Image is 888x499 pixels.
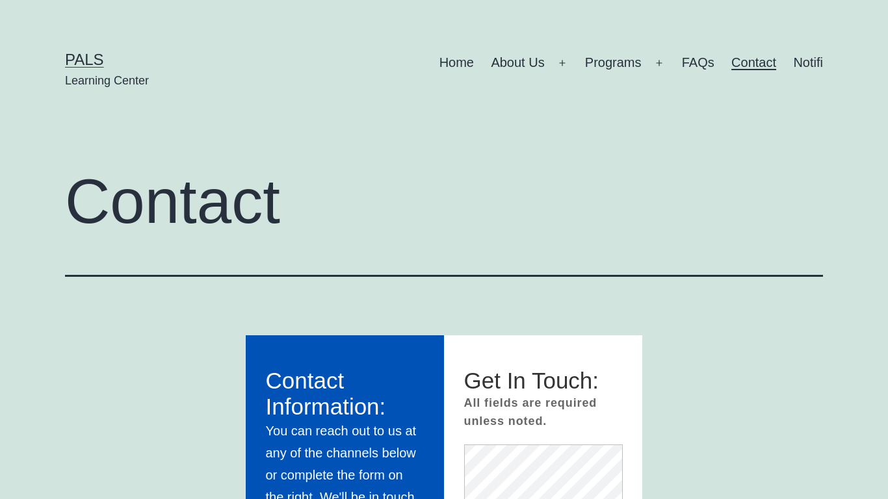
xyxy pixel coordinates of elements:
[723,47,785,79] a: Contact
[577,47,650,79] a: Programs
[65,167,823,236] h1: Contact
[482,47,553,79] a: About Us
[464,368,623,394] h2: Get In Touch:
[439,47,823,79] nav: Primary menu
[430,47,482,79] a: Home
[785,47,831,79] a: Notifi
[464,394,623,430] h5: All fields are required unless noted.
[65,73,149,89] p: Learning Center
[65,51,104,68] a: PALS
[266,368,424,420] h2: Contact Information:
[673,47,723,79] a: FAQs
